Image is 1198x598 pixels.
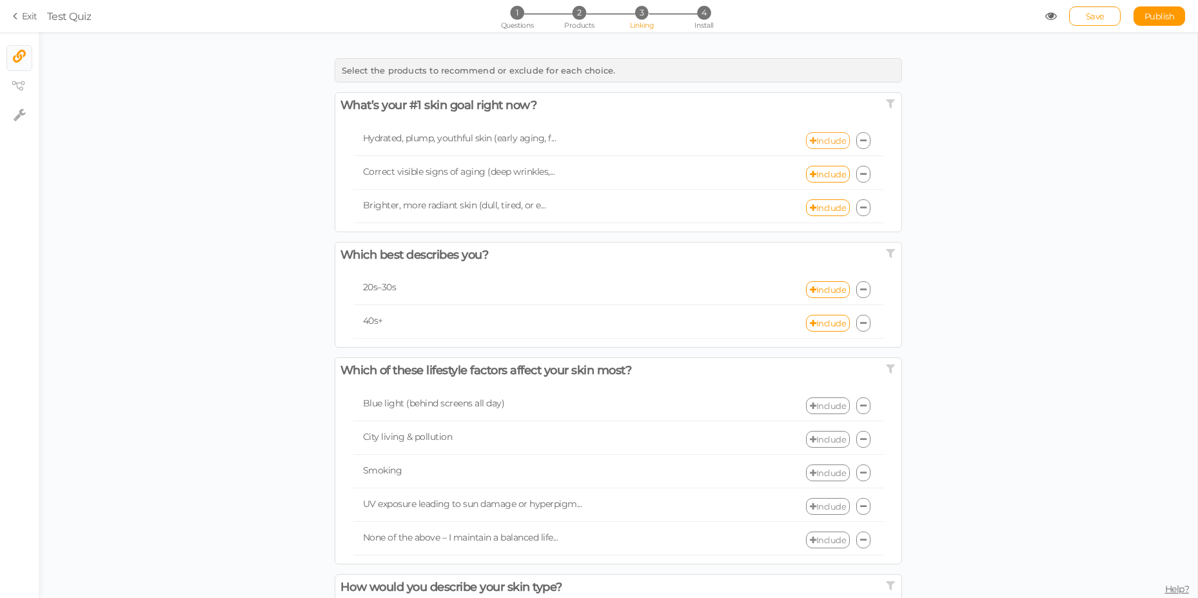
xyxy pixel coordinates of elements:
span: Hydrated, plump, youthful skin (early aging, f... [363,132,556,144]
a: Include [806,166,850,183]
span: 4 [697,6,711,19]
li: 2 Products [549,6,609,19]
span: Save [1086,11,1105,21]
span: 2 [573,6,586,19]
span: Select the products to recommend or exclude for each choice. [342,65,616,75]
div: Test Quiz [47,8,92,24]
a: Include [806,281,850,298]
span: Brighter, more radiant skin (dull, tired, or e... [363,199,546,211]
span: What’s your #1 skin goal right now? [340,98,537,113]
div: Save [1069,6,1121,26]
span: Publish [1144,11,1175,21]
span: Blue light (behind screens all day) [363,397,505,409]
li: 4 Install [674,6,734,19]
span: 3 [635,6,649,19]
a: Include [806,315,850,332]
span: City living & pollution [363,431,453,443]
li: 3 Linking [612,6,672,19]
a: Exit [13,10,37,23]
a: Include [806,498,850,515]
span: Products [564,21,594,30]
span: 20s–30s [363,281,397,293]
span: Smoking [363,464,402,476]
span: None of the above – I maintain a balanced life... [363,532,558,543]
span: Linking [630,21,653,30]
span: Questions [501,21,534,30]
span: Install [694,21,713,30]
a: Include [806,532,850,548]
a: Include [806,132,850,149]
a: Include [806,199,850,216]
span: 1 [510,6,524,19]
span: Help? [1165,583,1190,595]
a: Include [806,431,850,448]
a: Include [806,397,850,414]
span: How would you describe your skin type? [340,580,562,595]
a: Include [806,464,850,481]
span: 40s+ [363,315,383,326]
span: Correct visible signs of aging (deep wrinkles,... [363,166,555,177]
span: Which best describes you? [340,248,489,263]
span: Which of these lifestyle factors affect your skin most? [340,363,632,378]
li: 1 Questions [487,6,547,19]
span: UV exposure leading to sun damage or hyperpigm... [363,498,582,510]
